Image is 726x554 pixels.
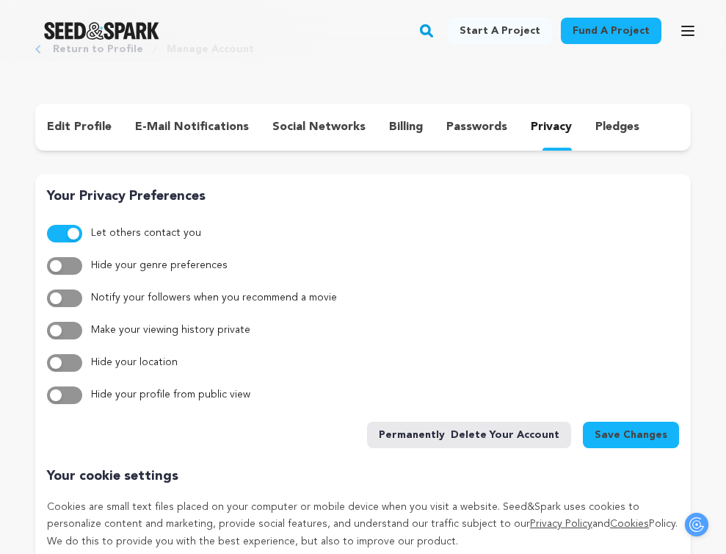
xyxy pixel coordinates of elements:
p: Your Privacy Preferences [47,186,679,207]
p: pledges [595,118,639,136]
p: privacy [531,118,572,136]
p: Your cookie settings [47,466,679,487]
p: edit profile [47,118,112,136]
button: e-mail notifications [123,115,261,139]
button: Permanentlydelete your account [367,422,571,448]
p: e-mail notifications [135,118,249,136]
p: passwords [446,118,507,136]
label: Let others contact you [91,225,201,242]
span: Save Changes [595,428,667,442]
label: Make your viewing history private [91,322,250,339]
p: Cookies are small text files placed on your computer or mobile device when you visit a website. S... [47,499,679,551]
a: Fund a project [561,18,661,44]
img: Seed&Spark Logo Dark Mode [44,22,159,40]
p: billing [389,118,423,136]
button: billing [377,115,435,139]
a: Seed&Spark Homepage [44,22,159,40]
a: Cookies [610,519,649,529]
button: social networks [261,115,377,139]
a: Start a project [448,18,552,44]
p: social networks [272,118,366,136]
button: edit profile [35,115,123,139]
label: Notify your followers when you recommend a movie [91,289,337,307]
label: Hide your genre preferences [91,257,228,275]
button: privacy [519,115,584,139]
label: Hide your location [91,354,178,372]
button: Save Changes [583,422,679,448]
label: Hide your profile from public view [91,386,250,404]
button: passwords [435,115,519,139]
button: pledges [584,115,651,139]
span: Permanently [379,428,445,442]
a: Privacy Policy [530,519,592,529]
